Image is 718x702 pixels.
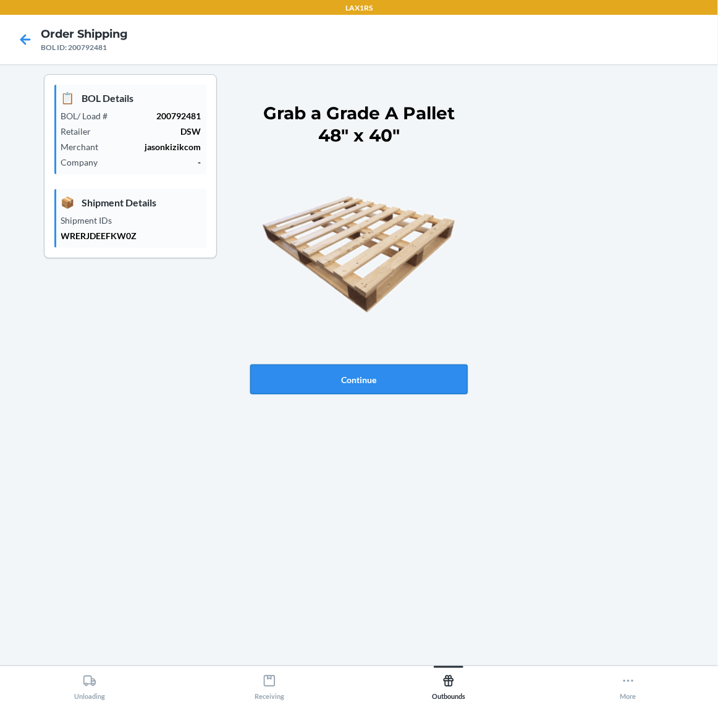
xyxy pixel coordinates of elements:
[61,125,101,138] p: Retailer
[41,26,128,42] h4: Order Shipping
[109,140,201,153] p: jasonkizikcom
[61,109,118,122] p: BOL/ Load #
[61,156,108,169] p: Company
[61,194,75,211] span: 📦
[432,669,465,700] div: Outbounds
[61,90,75,106] span: 📋
[180,666,360,700] button: Receiving
[61,90,201,106] p: BOL Details
[74,669,105,700] div: Unloading
[101,125,201,138] p: DSW
[345,2,373,14] p: LAX1RS
[61,214,122,227] p: Shipment IDs
[61,194,201,211] p: Shipment Details
[263,102,455,146] h2: Grab a Grade A Pallet 48" x 40"
[61,140,109,153] p: Merchant
[41,42,128,53] div: BOL ID: 200792481
[255,669,284,700] div: Receiving
[118,109,201,122] p: 200792481
[620,669,636,700] div: More
[359,666,539,700] button: Outbounds
[61,229,201,242] p: WRERJDEEFKW0Z
[108,156,201,169] p: -
[250,365,468,394] button: Continue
